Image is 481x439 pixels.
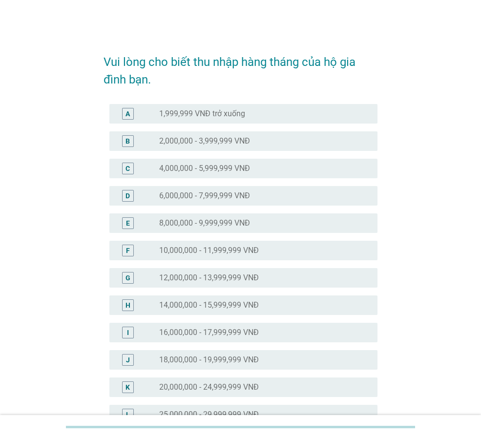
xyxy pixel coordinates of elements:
label: 12,000,000 - 13,999,999 VNĐ [159,273,259,283]
div: C [125,163,130,173]
div: G [125,272,130,283]
div: F [126,245,130,255]
h2: Vui lòng cho biết thu nhập hàng tháng của hộ gia đình bạn. [104,43,377,88]
div: K [125,382,130,392]
div: E [126,218,130,228]
label: 14,000,000 - 15,999,999 VNĐ [159,300,259,310]
label: 20,000,000 - 24,999,999 VNĐ [159,382,259,392]
div: B [125,136,130,146]
div: J [126,355,130,365]
div: A [125,108,130,119]
label: 6,000,000 - 7,999,999 VNĐ [159,191,250,201]
div: L [126,409,130,419]
label: 16,000,000 - 17,999,999 VNĐ [159,328,259,337]
label: 8,000,000 - 9,999,999 VNĐ [159,218,250,228]
div: I [127,327,129,337]
label: 25,000,000 - 29,999,999 VNĐ [159,410,259,419]
label: 2,000,000 - 3,999,999 VNĐ [159,136,250,146]
div: D [125,190,130,201]
label: 18,000,000 - 19,999,999 VNĐ [159,355,259,365]
label: 1,999,999 VNĐ trở xuống [159,109,245,119]
label: 10,000,000 - 11,999,999 VNĐ [159,246,259,255]
label: 4,000,000 - 5,999,999 VNĐ [159,164,250,173]
div: H [125,300,130,310]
